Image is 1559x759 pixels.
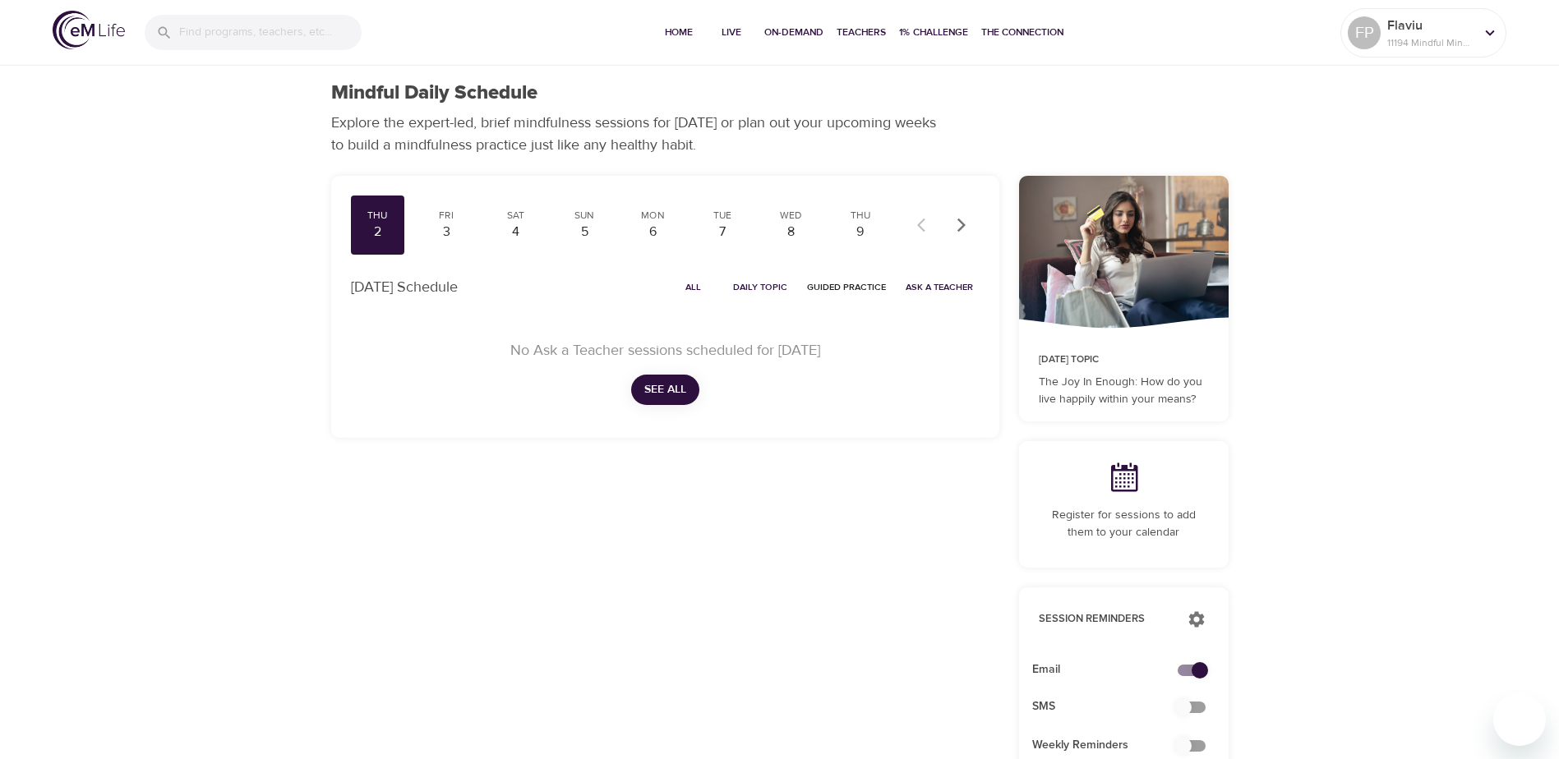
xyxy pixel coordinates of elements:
p: No Ask a Teacher sessions scheduled for [DATE] [371,339,960,361]
div: 8 [771,223,812,241]
div: Thu [840,209,881,223]
div: Mon [633,209,674,223]
div: Tue [702,209,743,223]
span: Weekly Reminders [1032,737,1189,754]
div: 3 [426,223,467,241]
img: logo [53,11,125,49]
button: Guided Practice [800,274,893,300]
p: Flaviu [1387,16,1474,35]
span: Ask a Teacher [906,279,973,295]
div: FP [1348,16,1381,49]
p: Session Reminders [1039,611,1171,628]
div: 5 [564,223,605,241]
span: Email [1032,661,1189,678]
span: All [674,279,713,295]
span: Daily Topic [733,279,787,295]
span: Guided Practice [807,279,886,295]
div: 7 [702,223,743,241]
div: Fri [426,209,467,223]
button: All [667,274,720,300]
span: 1% Challenge [899,24,968,41]
span: Home [659,24,699,41]
input: Find programs, teachers, etc... [179,15,362,50]
span: On-Demand [764,24,823,41]
div: Sun [564,209,605,223]
div: 6 [633,223,674,241]
p: [DATE] Topic [1039,352,1209,367]
p: Explore the expert-led, brief mindfulness sessions for [DATE] or plan out your upcoming weeks to ... [331,112,948,156]
div: Sat [495,209,536,223]
div: 9 [840,223,881,241]
div: 2 [357,223,399,241]
button: See All [631,375,699,405]
span: Teachers [837,24,886,41]
button: Daily Topic [726,274,794,300]
div: 4 [495,223,536,241]
p: The Joy In Enough: How do you live happily within your means? [1039,374,1209,408]
span: SMS [1032,698,1189,715]
h1: Mindful Daily Schedule [331,81,537,105]
p: [DATE] Schedule [351,276,458,298]
p: 11194 Mindful Minutes [1387,35,1474,50]
iframe: Button to launch messaging window [1493,693,1546,746]
div: Wed [771,209,812,223]
button: Ask a Teacher [899,274,980,300]
span: Live [712,24,751,41]
span: The Connection [981,24,1063,41]
div: Thu [357,209,399,223]
span: See All [644,379,686,400]
p: Register for sessions to add them to your calendar [1039,507,1209,541]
